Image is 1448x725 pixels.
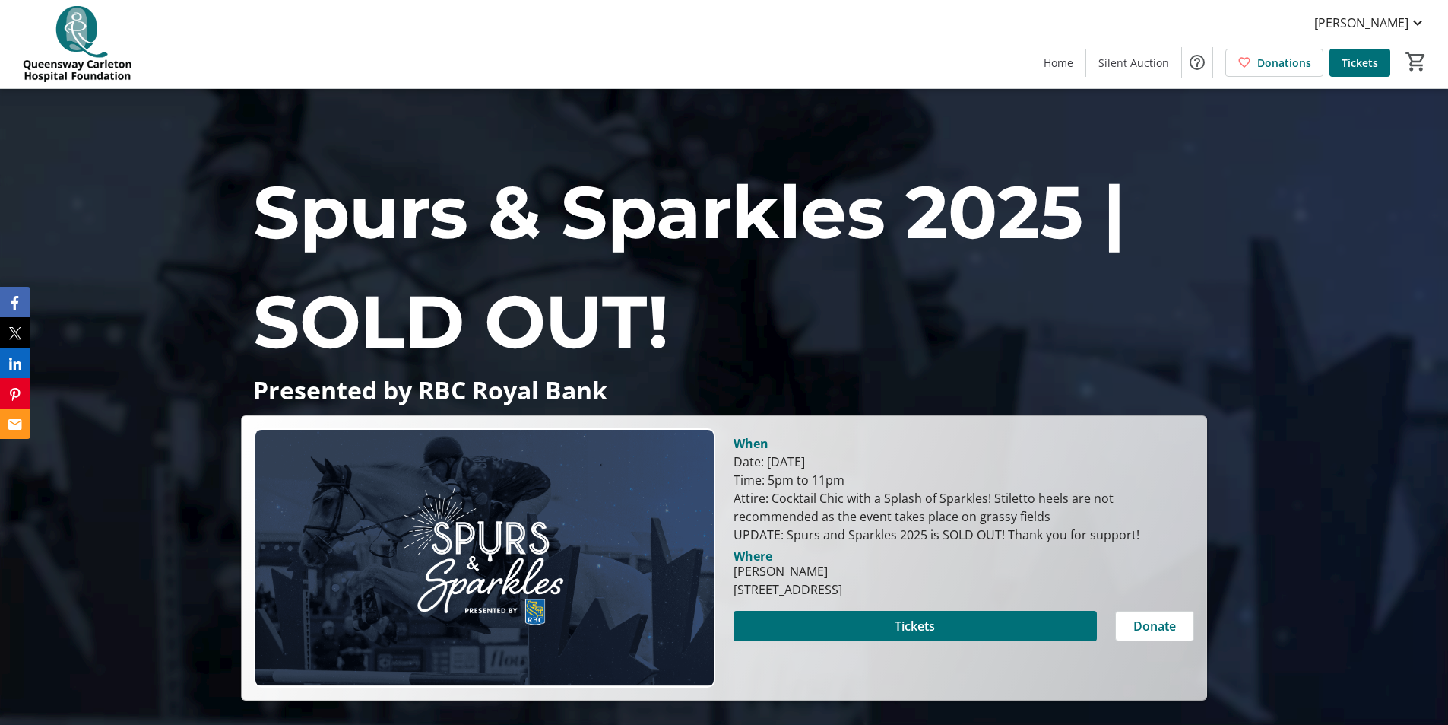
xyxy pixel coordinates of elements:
[1115,611,1194,641] button: Donate
[734,611,1097,641] button: Tickets
[1302,11,1439,35] button: [PERSON_NAME]
[253,167,1126,366] span: Spurs & Sparkles 2025 | SOLD OUT!
[1133,617,1176,635] span: Donate
[1225,49,1323,77] a: Donations
[734,580,842,599] div: [STREET_ADDRESS]
[1086,49,1181,77] a: Silent Auction
[1044,55,1073,71] span: Home
[1098,55,1169,71] span: Silent Auction
[254,428,714,688] img: Campaign CTA Media Photo
[895,617,935,635] span: Tickets
[734,562,842,580] div: [PERSON_NAME]
[1257,55,1311,71] span: Donations
[1402,48,1430,75] button: Cart
[734,434,768,453] div: When
[734,550,772,562] div: Where
[1031,49,1085,77] a: Home
[1329,49,1390,77] a: Tickets
[9,6,144,82] img: QCH Foundation's Logo
[1342,55,1378,71] span: Tickets
[1314,14,1408,32] span: [PERSON_NAME]
[734,453,1194,544] div: Date: [DATE] Time: 5pm to 11pm Attire: Cocktail Chic with a Splash of Sparkles! Stiletto heels ar...
[253,377,1194,403] p: Presented by RBC Royal Bank
[1182,47,1212,78] button: Help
